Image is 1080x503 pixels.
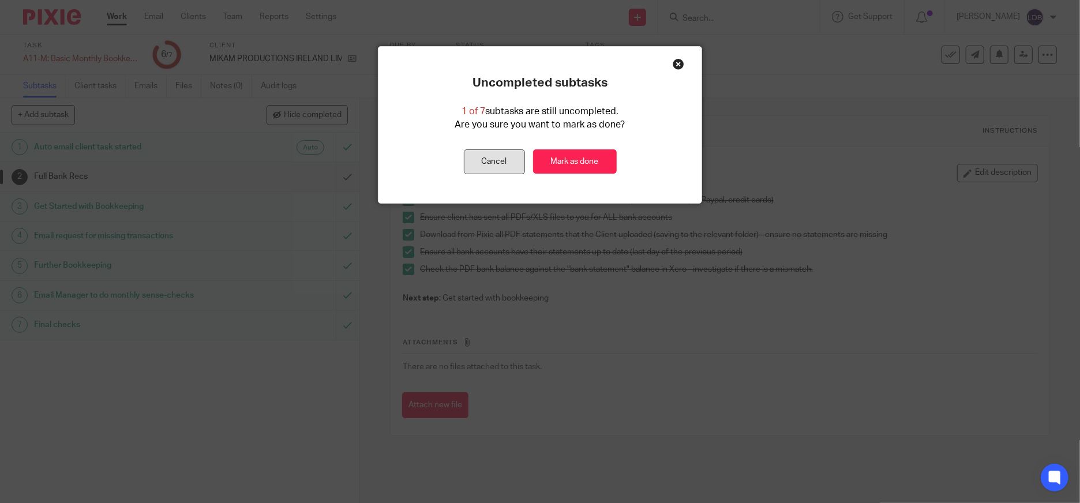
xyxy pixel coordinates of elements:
a: Mark as done [533,149,617,174]
span: 1 of 7 [462,107,485,116]
button: Cancel [464,149,525,174]
div: Close this dialog window [673,58,684,70]
p: subtasks are still uncompleted. [462,105,618,118]
p: Uncompleted subtasks [472,76,607,91]
p: Are you sure you want to mark as done? [455,118,625,132]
